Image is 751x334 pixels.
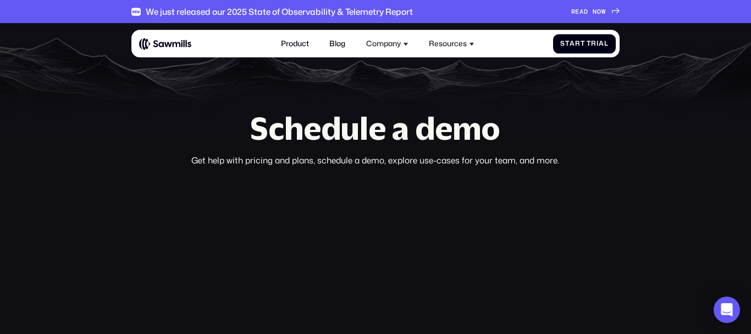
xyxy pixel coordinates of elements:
a: READNOW [571,8,620,15]
a: Blog [324,34,351,54]
div: Get help with pricing and plans, schedule a demo, explore use-cases for your team, and more. [131,155,620,166]
span: i [597,40,599,47]
div: We just released our 2025 State of Observability & Telemetry Report [146,7,413,17]
div: Resources [429,39,467,48]
span: t [581,40,585,47]
span: S [560,40,565,47]
span: W [601,8,606,15]
a: StartTrial [553,34,616,53]
span: E [575,8,579,15]
span: T [587,40,591,47]
span: r [575,40,581,47]
span: a [599,40,604,47]
h1: Schedule a demo [131,113,620,143]
span: A [579,8,584,15]
div: Open Intercom Messenger [714,297,740,323]
span: t [565,40,570,47]
span: R [571,8,576,15]
span: O [597,8,601,15]
div: Company [361,34,414,54]
div: Resources [423,34,479,54]
span: l [604,40,609,47]
div: Company [366,39,401,48]
span: r [591,40,597,47]
span: D [584,8,588,15]
span: a [570,40,575,47]
a: Product [275,34,314,54]
span: N [593,8,597,15]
